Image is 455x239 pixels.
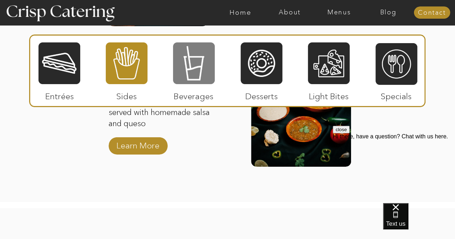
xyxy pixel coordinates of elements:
p: Entrées [36,84,83,105]
a: Menus [314,9,364,16]
p: Fresh deep-fried tortilla chips served with homemade salsa and queso [109,96,214,130]
p: Desserts [238,84,286,105]
iframe: podium webchat widget bubble [383,203,455,239]
a: Blog [364,9,413,16]
p: Light Bites [305,84,353,105]
a: Contact [414,9,450,17]
a: About [265,9,314,16]
a: Home [216,9,265,16]
p: Sides [103,84,150,105]
iframe: podium webchat widget prompt [333,126,455,212]
p: Beverages [170,84,218,105]
a: Learn More [114,133,162,154]
p: Specials [372,84,420,105]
